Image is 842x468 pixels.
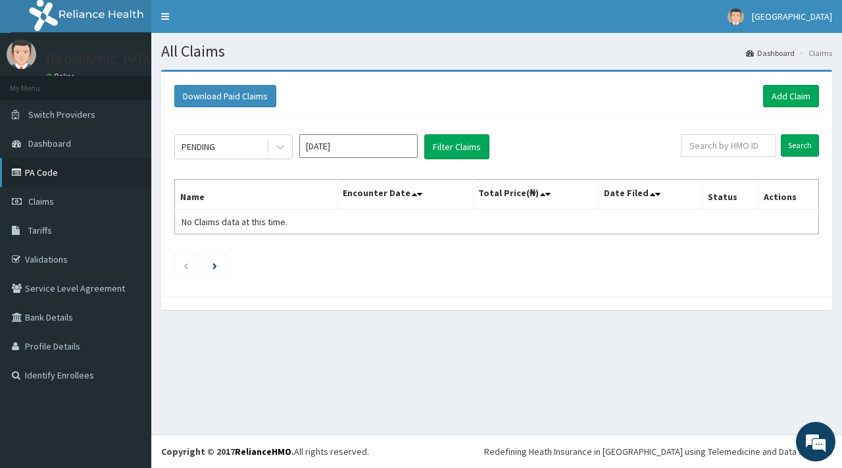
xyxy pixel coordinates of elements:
th: Total Price(₦) [472,180,598,210]
input: Search by HMO ID [681,134,776,157]
img: d_794563401_company_1708531726252_794563401 [24,66,53,99]
button: Download Paid Claims [174,85,276,107]
span: We're online! [76,146,182,279]
img: User Image [728,9,744,25]
th: Name [175,180,337,210]
th: Encounter Date [337,180,472,210]
li: Claims [796,47,832,59]
input: Search [781,134,819,157]
a: RelianceHMO [235,446,291,457]
a: Next page [212,259,217,271]
span: No Claims data at this time. [182,216,287,228]
span: Switch Providers [28,109,95,120]
div: PENDING [182,140,215,153]
span: Claims [28,195,54,207]
a: Dashboard [746,47,795,59]
h1: All Claims [161,43,832,60]
button: Filter Claims [424,134,489,159]
div: Minimize live chat window [216,7,247,38]
a: Online [46,72,78,81]
th: Actions [758,180,818,210]
img: User Image [7,39,36,69]
strong: Copyright © 2017 . [161,446,294,457]
a: Add Claim [763,85,819,107]
span: Tariffs [28,224,52,236]
th: Date Filed [598,180,702,210]
span: [GEOGRAPHIC_DATA] [752,11,832,22]
div: Redefining Heath Insurance in [GEOGRAPHIC_DATA] using Telemedicine and Data Science! [484,445,832,458]
p: [GEOGRAPHIC_DATA] [46,53,155,65]
div: Chat with us now [68,74,221,91]
span: Dashboard [28,138,71,149]
th: Status [702,180,758,210]
a: Previous page [183,259,189,271]
input: Select Month and Year [299,134,418,158]
textarea: Type your message and hit 'Enter' [7,321,251,367]
footer: All rights reserved. [151,434,842,468]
